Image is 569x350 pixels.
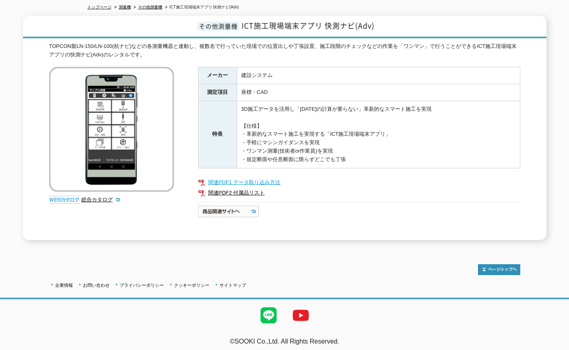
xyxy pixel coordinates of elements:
[49,42,520,59] div: TOPCON製LN-150/LN-100(杭ナビ)などの各測量機器と連動し、複数名で行っていた現場での位置出しや丁張設置、施工段階のチェックなどの作業を「ワンマン」で行うことができるICT施工現...
[198,205,260,218] img: 商品関連サイトへ
[55,283,73,288] a: 企業情報
[49,196,79,204] img: webカタログ
[198,84,237,101] th: 測定項目
[163,3,239,12] li: ICT施工現場端末アプリ 快測ナビ(Adv)
[198,101,237,168] th: 特長
[478,264,520,275] img: トップページへ
[138,5,162,9] a: その他測量機
[242,20,375,31] span: ICT施工現場端末アプリ 快測ナビ(Adv)
[252,299,285,331] img: LINE
[285,299,317,331] img: YouTube
[87,5,112,9] a: トップページ
[174,283,209,288] a: クッキーポリシー
[81,197,121,203] a: 総合カタログ
[197,21,240,31] span: その他測量機
[198,67,237,84] th: メーカー
[198,188,520,198] a: 関連PDF2 付属品リスト
[198,177,520,188] a: 関連PDF1 データ取り込み方法
[120,283,164,288] a: プライバシーポリシー
[219,283,246,288] a: サイトマップ
[119,5,131,9] a: 測量機
[237,101,520,168] td: 3D施工データを活用し「[DATE]の計算が要らない」革新的なスマート施工を実現 【仕様】 ・革新的なスマート施工を実現する「ICT施工現場端末アプリ」 ・手軽にマシンガイダンスを実現 ・ワンマ...
[237,84,520,101] td: 座標・CAD
[83,283,110,288] a: お問い合わせ
[49,67,174,192] img: ICT施工現場端末アプリ 快測ナビ(Adv)
[237,67,520,84] td: 建設システム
